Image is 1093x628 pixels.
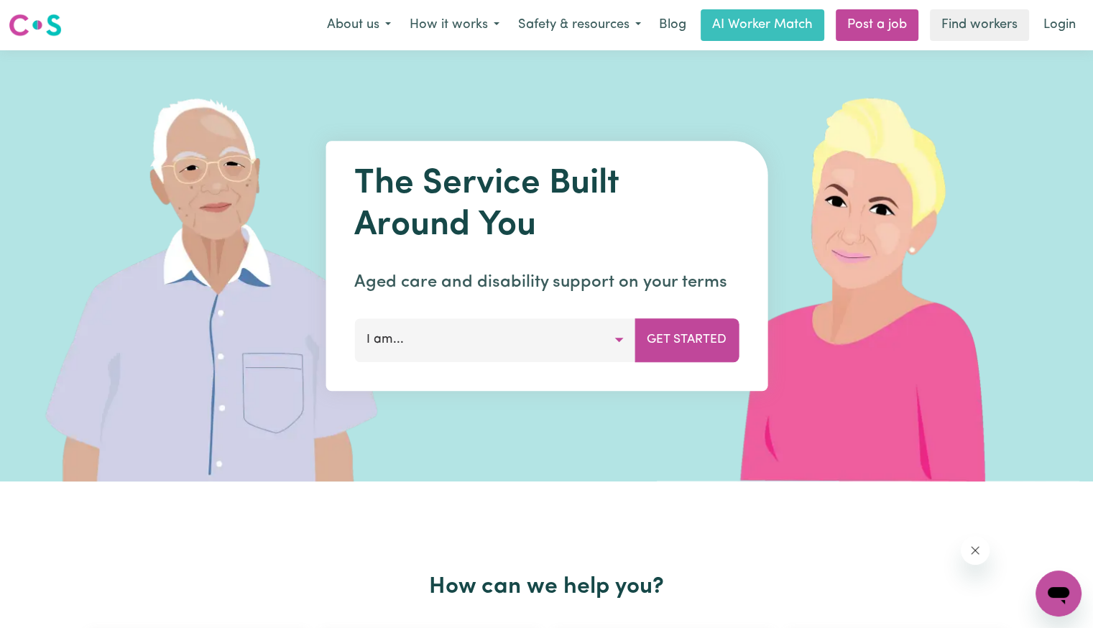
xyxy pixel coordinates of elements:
[81,573,1013,601] h2: How can we help you?
[9,9,62,42] a: Careseekers logo
[318,10,400,40] button: About us
[9,10,87,22] span: Need any help?
[930,9,1029,41] a: Find workers
[509,10,650,40] button: Safety & resources
[354,318,635,361] button: I am...
[650,9,695,41] a: Blog
[701,9,824,41] a: AI Worker Match
[354,269,739,295] p: Aged care and disability support on your terms
[354,164,739,246] h1: The Service Built Around You
[1036,571,1082,617] iframe: Button to launch messaging window
[836,9,918,41] a: Post a job
[9,12,62,38] img: Careseekers logo
[961,536,990,565] iframe: Close message
[635,318,739,361] button: Get Started
[1035,9,1084,41] a: Login
[400,10,509,40] button: How it works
